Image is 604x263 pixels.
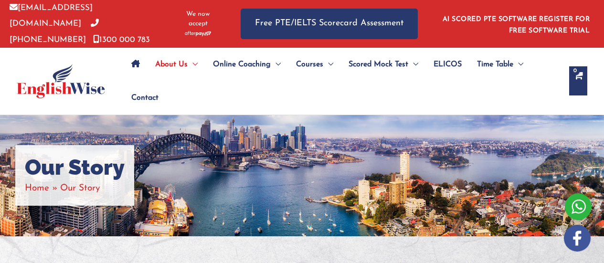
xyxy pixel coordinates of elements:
a: Free PTE/IELTS Scorecard Assessment [241,9,418,39]
span: Contact [131,81,159,115]
span: Our Story [60,184,100,193]
a: ELICOS [426,48,469,81]
a: 1300 000 783 [93,36,150,44]
span: About Us [155,48,188,81]
a: Home [25,184,49,193]
span: Scored Mock Test [349,48,408,81]
span: ELICOS [434,48,462,81]
img: Afterpay-Logo [185,31,211,36]
span: Menu Toggle [408,48,418,81]
span: We now accept [179,10,217,29]
h1: Our Story [25,155,125,180]
a: AI SCORED PTE SOFTWARE REGISTER FOR FREE SOFTWARE TRIAL [443,16,590,34]
nav: Site Navigation: Main Menu [124,48,560,115]
span: Time Table [477,48,513,81]
span: Menu Toggle [188,48,198,81]
a: [EMAIL_ADDRESS][DOMAIN_NAME] [10,4,93,28]
span: Menu Toggle [271,48,281,81]
a: [PHONE_NUMBER] [10,20,99,43]
span: Courses [296,48,323,81]
img: white-facebook.png [564,225,591,252]
span: Menu Toggle [323,48,333,81]
a: Time TableMenu Toggle [469,48,531,81]
span: Online Coaching [213,48,271,81]
span: Menu Toggle [513,48,523,81]
img: cropped-ew-logo [17,64,105,98]
a: Contact [124,81,159,115]
a: View Shopping Cart, empty [569,66,587,95]
aside: Header Widget 1 [437,8,594,39]
a: Online CoachingMenu Toggle [205,48,288,81]
a: Scored Mock TestMenu Toggle [341,48,426,81]
a: About UsMenu Toggle [148,48,205,81]
a: CoursesMenu Toggle [288,48,341,81]
nav: Breadcrumbs [25,180,125,196]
